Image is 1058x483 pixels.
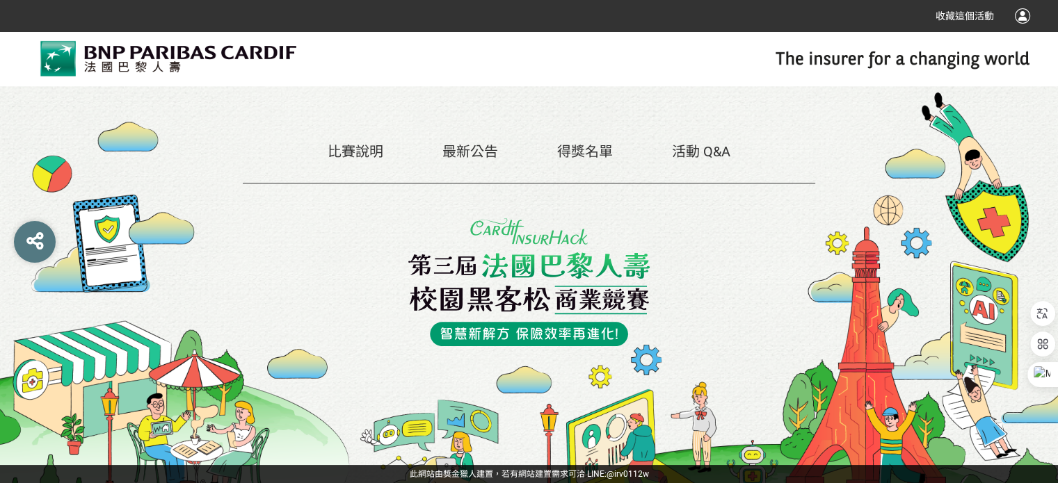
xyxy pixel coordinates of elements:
[672,143,730,160] a: 活動 Q&A
[408,218,650,346] img: Slogan
[410,469,649,479] span: 可洽 LINE:
[557,143,613,160] a: 得獎名單
[442,143,498,160] a: 最新公告
[936,10,994,22] span: 收藏這個活動
[328,143,383,160] a: 比賽說明
[607,469,649,479] a: @irv0112w
[410,469,568,479] a: 此網站由獎金獵人建置，若有網站建置需求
